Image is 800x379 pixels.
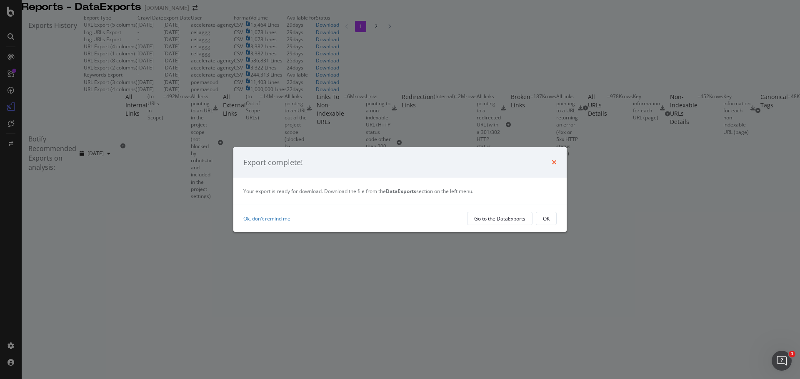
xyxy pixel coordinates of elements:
[536,212,557,225] button: OK
[243,157,303,168] div: Export complete!
[243,215,290,222] a: Ok, don't remind me
[772,351,792,371] iframe: Intercom live chat
[789,351,795,357] span: 1
[552,157,557,168] div: times
[386,188,473,195] span: section on the left menu.
[386,188,416,195] strong: DataExports
[243,188,557,195] div: Your export is ready for download. Download the file from the
[474,215,525,222] div: Go to the DataExports
[467,212,532,225] button: Go to the DataExports
[233,147,567,232] div: modal
[543,215,550,222] div: OK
